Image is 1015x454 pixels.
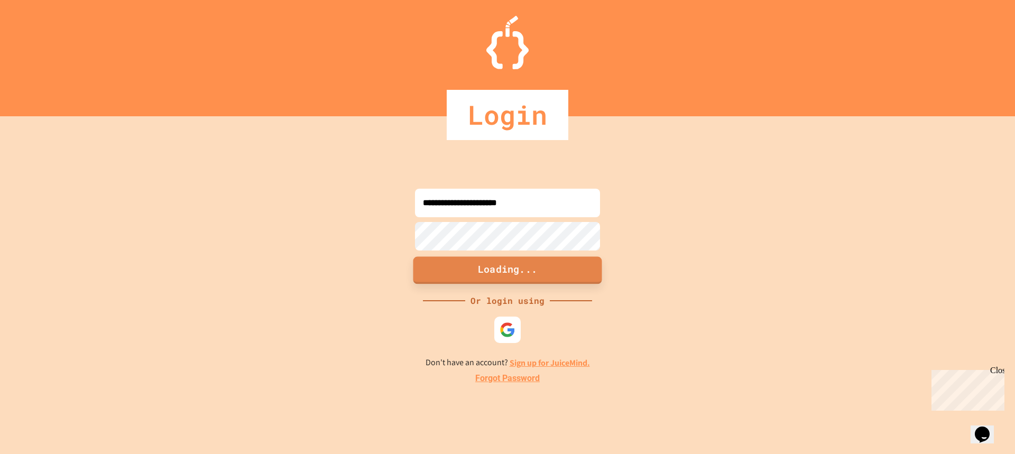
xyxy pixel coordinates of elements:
div: Login [447,90,568,140]
div: Chat with us now!Close [4,4,73,67]
p: Don't have an account? [426,356,590,369]
a: Sign up for JuiceMind. [510,357,590,368]
a: Forgot Password [475,372,540,385]
button: Loading... [413,256,602,284]
iframe: chat widget [971,412,1004,443]
iframe: chat widget [927,366,1004,411]
img: Logo.svg [486,16,529,69]
img: google-icon.svg [500,322,515,338]
div: Or login using [465,294,550,307]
